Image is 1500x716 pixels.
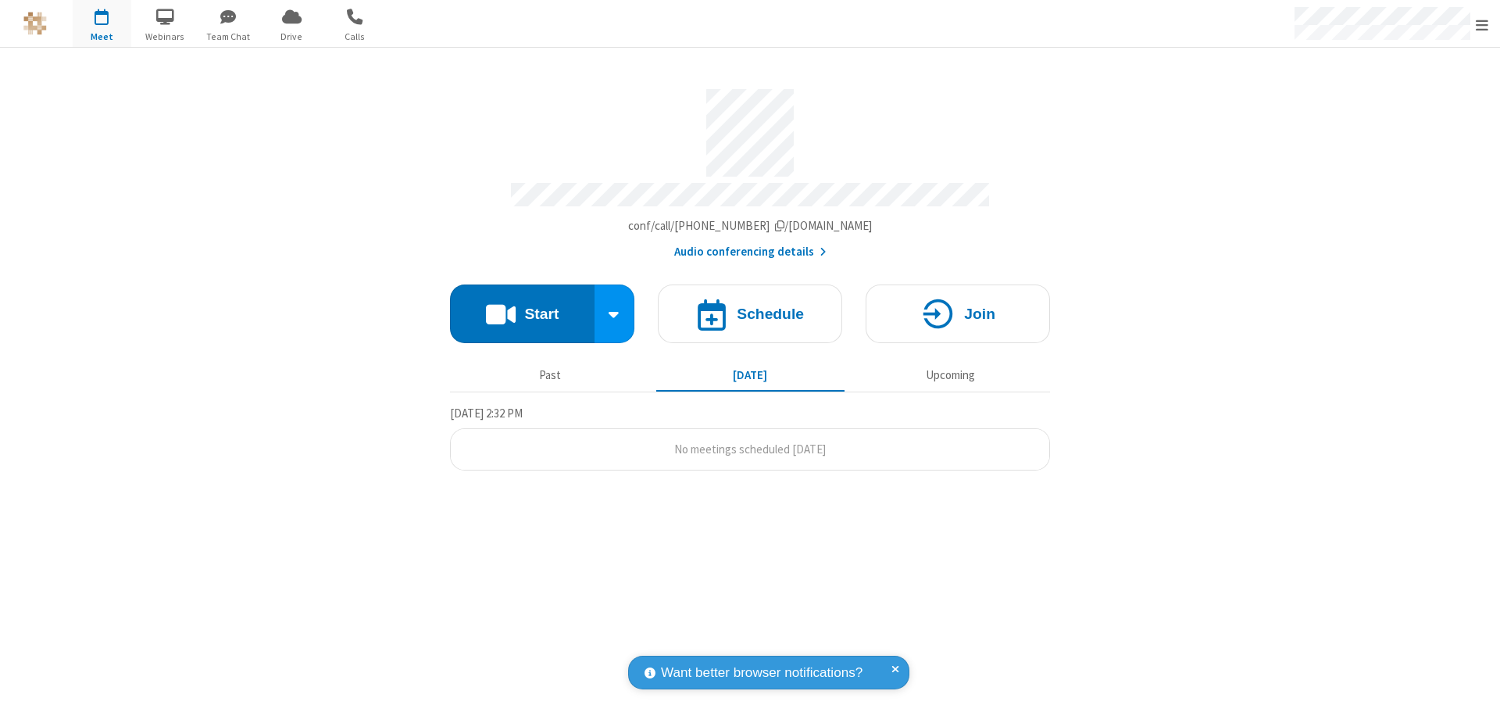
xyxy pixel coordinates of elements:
[326,30,384,44] span: Calls
[866,285,1050,343] button: Join
[450,404,1050,471] section: Today's Meetings
[73,30,131,44] span: Meet
[450,406,523,421] span: [DATE] 2:32 PM
[964,306,995,321] h4: Join
[856,360,1045,390] button: Upcoming
[737,306,804,321] h4: Schedule
[23,12,47,35] img: QA Selenium DO NOT DELETE OR CHANGE
[628,217,873,235] button: Copy my meeting room linkCopy my meeting room link
[456,360,645,390] button: Past
[262,30,321,44] span: Drive
[595,285,635,343] div: Start conference options
[628,218,873,233] span: Copy my meeting room link
[661,663,862,683] span: Want better browser notifications?
[656,360,845,390] button: [DATE]
[199,30,258,44] span: Team Chat
[136,30,195,44] span: Webinars
[450,285,595,343] button: Start
[658,285,842,343] button: Schedule
[450,77,1050,261] section: Account details
[524,306,559,321] h4: Start
[674,442,826,456] span: No meetings scheduled [DATE]
[674,243,827,261] button: Audio conferencing details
